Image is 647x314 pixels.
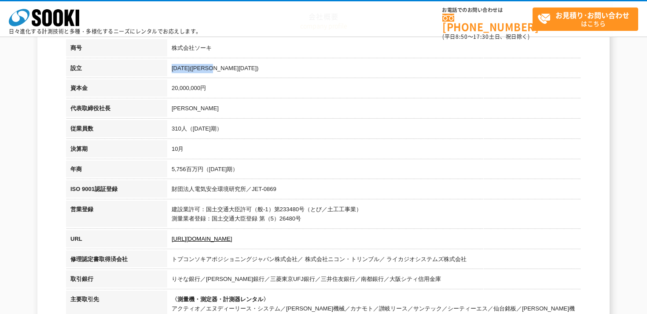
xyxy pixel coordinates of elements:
th: 商号 [66,39,167,60]
td: 株式会社ソーキ [167,39,581,60]
td: トプコンソキアポジショニングジャパン株式会社／ 株式会社ニコン・トリンブル／ ライカジオシステムズ株式会社 [167,250,581,271]
p: 日々進化する計測技術と多種・多様化するニーズにレンタルでお応えします。 [9,29,202,34]
a: お見積り･お問い合わせはこちら [533,7,638,31]
span: 〈測量機・測定器・計測器レンタル〉 [172,296,269,303]
a: [URL][DOMAIN_NAME] [172,235,232,242]
span: (平日 ～ 土日、祝日除く) [442,33,529,41]
td: 310人（[DATE]期） [167,120,581,140]
th: URL [66,230,167,250]
th: 営業登録 [66,201,167,230]
td: [DATE]([PERSON_NAME][DATE]) [167,60,581,80]
strong: お見積り･お問い合わせ [555,10,629,20]
td: 20,000,000円 [167,79,581,100]
td: 5,756百万円（[DATE]期） [167,161,581,181]
td: 10月 [167,140,581,161]
td: [PERSON_NAME] [167,100,581,120]
a: [PHONE_NUMBER] [442,14,533,32]
th: 年商 [66,161,167,181]
th: ISO 9001認証登録 [66,180,167,201]
th: 設立 [66,60,167,80]
span: 8:50 [456,33,468,41]
span: はこちら [537,8,638,30]
span: お電話でのお問い合わせは [442,7,533,13]
th: 従業員数 [66,120,167,140]
td: 建設業許可：国土交通大臣許可（般-1）第233480号（とび／土工工事業） 測量業者登録：国土交通大臣登録 第（5）26480号 [167,201,581,230]
td: 財団法人電気安全環境研究所／JET-0869 [167,180,581,201]
th: 修理認定書取得済会社 [66,250,167,271]
td: りそな銀行／[PERSON_NAME]銀行／三菱東京UFJ銀行／三井住友銀行／南都銀行／大阪シティ信用金庫 [167,270,581,291]
th: 取引銀行 [66,270,167,291]
span: 17:30 [473,33,489,41]
th: 代表取締役社長 [66,100,167,120]
th: 資本金 [66,79,167,100]
th: 決算期 [66,140,167,161]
